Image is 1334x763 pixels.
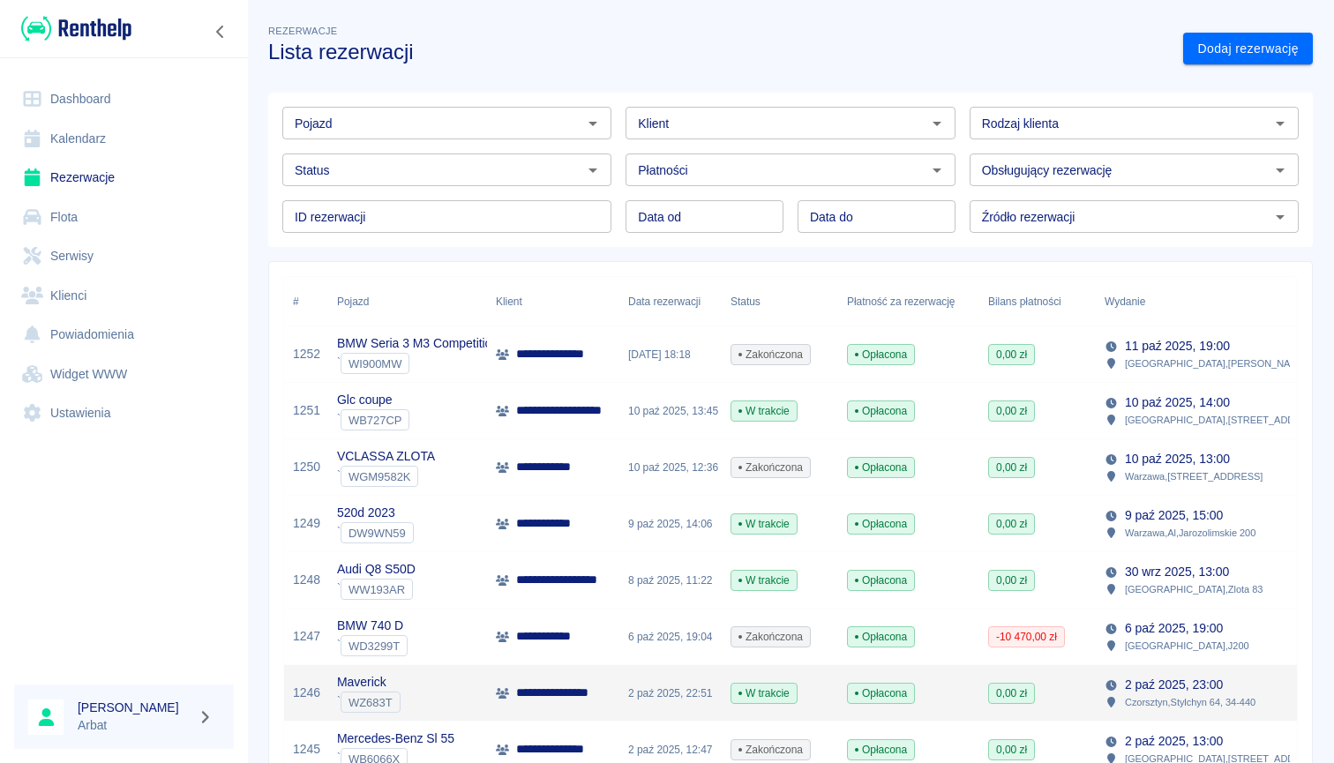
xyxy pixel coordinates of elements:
[337,635,408,656] div: `
[14,79,234,119] a: Dashboard
[581,158,605,183] button: Otwórz
[619,383,722,439] div: 10 paź 2025, 13:45
[1268,205,1293,229] button: Otwórz
[619,326,722,383] div: [DATE] 18:18
[1125,694,1255,710] p: Czorsztyn , Stylchyn 64, 34-440
[1125,581,1263,597] p: [GEOGRAPHIC_DATA] , Zlota 83
[487,277,619,326] div: Klient
[722,277,838,326] div: Status
[731,516,797,532] span: W trakcie
[848,403,914,419] span: Opłacona
[731,403,797,419] span: W trakcie
[341,696,400,709] span: WZ683T
[848,685,914,701] span: Opłacona
[1125,525,1255,541] p: Warzawa , Al,Jarozolimskie 200
[989,629,1064,645] span: -10 470,00 zł
[14,198,234,237] a: Flota
[848,460,914,475] span: Opłacona
[619,496,722,552] div: 9 paź 2025, 14:06
[337,504,414,522] p: 520d 2023
[337,729,454,748] p: Mercedes-Benz Sl 55
[1125,450,1230,468] p: 10 paź 2025, 13:00
[14,158,234,198] a: Rezerwacje
[293,458,320,476] a: 1250
[337,522,414,543] div: `
[293,345,320,363] a: 1252
[328,277,487,326] div: Pojazd
[268,40,1169,64] h3: Lista rezerwacji
[1268,111,1293,136] button: Otwórz
[268,26,337,36] span: Rezerwacje
[925,111,949,136] button: Otwórz
[14,355,234,394] a: Widget WWW
[838,277,979,326] div: Płatność za rezerwację
[626,200,783,233] input: DD.MM.YYYY
[14,119,234,159] a: Kalendarz
[341,414,408,427] span: WB727CP
[989,516,1034,532] span: 0,00 zł
[14,236,234,276] a: Serwisy
[1268,158,1293,183] button: Otwórz
[979,277,1096,326] div: Bilans płatności
[14,393,234,433] a: Ustawienia
[989,460,1034,475] span: 0,00 zł
[1125,393,1230,412] p: 10 paź 2025, 14:00
[14,315,234,355] a: Powiadomienia
[1125,337,1230,355] p: 11 paź 2025, 19:00
[337,673,401,692] p: Maverick
[337,334,588,353] p: BMW Seria 3 M3 Competition xDrive sport-aut
[1125,732,1223,751] p: 2 paź 2025, 13:00
[989,572,1034,588] span: 0,00 zł
[1125,563,1229,581] p: 30 wrz 2025, 13:00
[1125,676,1223,694] p: 2 paź 2025, 23:00
[293,684,320,702] a: 1246
[496,277,522,326] div: Klient
[1125,619,1223,638] p: 6 paź 2025, 19:00
[1125,355,1308,371] p: [GEOGRAPHIC_DATA] , [PERSON_NAME]
[341,470,417,483] span: WGM9582K
[731,629,810,645] span: Zakończona
[337,692,401,713] div: `
[341,527,413,540] span: DW9WN59
[293,571,320,589] a: 1248
[78,716,191,735] p: Arbat
[293,401,320,420] a: 1251
[341,583,412,596] span: WW193AR
[731,572,797,588] span: W trakcie
[337,277,369,326] div: Pojazd
[619,552,722,609] div: 8 paź 2025, 11:22
[619,665,722,722] div: 2 paź 2025, 22:51
[337,560,416,579] p: Audi Q8 S50D
[731,742,810,758] span: Zakończona
[207,20,234,43] button: Zwiń nawigację
[848,516,914,532] span: Opłacona
[337,353,588,374] div: `
[989,685,1034,701] span: 0,00 zł
[1125,506,1223,525] p: 9 paź 2025, 15:00
[925,158,949,183] button: Otwórz
[847,277,956,326] div: Płatność za rezerwację
[337,617,408,635] p: BMW 740 D
[284,277,328,326] div: #
[14,276,234,316] a: Klienci
[989,403,1034,419] span: 0,00 zł
[628,277,701,326] div: Data rezerwacji
[848,347,914,363] span: Opłacona
[848,572,914,588] span: Opłacona
[341,640,407,653] span: WD3299T
[14,14,131,43] a: Renthelp logo
[848,742,914,758] span: Opłacona
[1105,277,1145,326] div: Wydanie
[341,357,408,370] span: WI900MW
[78,699,191,716] h6: [PERSON_NAME]
[1125,412,1323,428] p: [GEOGRAPHIC_DATA] , [STREET_ADDRESS]
[21,14,131,43] img: Renthelp logo
[1183,33,1313,65] a: Dodaj rezerwację
[1096,277,1290,326] div: Wydanie
[619,277,722,326] div: Data rezerwacji
[337,447,435,466] p: VCLASSA ZLOTA
[293,514,320,533] a: 1249
[731,460,810,475] span: Zakończona
[731,685,797,701] span: W trakcie
[581,111,605,136] button: Otwórz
